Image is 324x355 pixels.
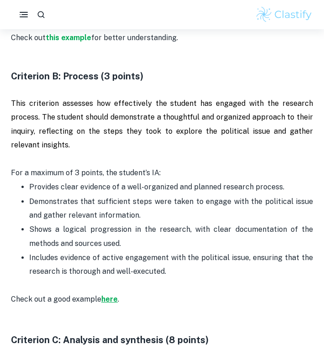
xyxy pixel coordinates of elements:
[46,33,91,42] a: this example
[29,251,313,279] p: Includes evidence of active engagement with the political issue, ensuring that the research is th...
[11,295,101,303] span: Check out a good example
[11,99,313,149] span: This criterion assesses how effectively the student has engaged with the research process. The st...
[11,166,313,180] p: For a maximum of 3 points, the student’s IA:
[29,195,313,223] p: Demonstrates that sufficient steps were taken to engage with the political issue and gather relev...
[255,5,313,24] img: Clastify logo
[177,33,178,42] span: .
[11,334,209,345] strong: Criterion C: Analysis and synthesis (8 points)
[11,17,313,45] p: Check out for better understanding
[101,295,118,303] a: here
[29,180,313,194] p: Provides clear evidence of a well-organized and planned research process.
[29,223,313,251] p: Shows a logical progression in the research, with clear documentation of the methods and sources ...
[11,71,143,82] strong: Criterion B: Process (3 points)
[118,295,119,303] span: .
